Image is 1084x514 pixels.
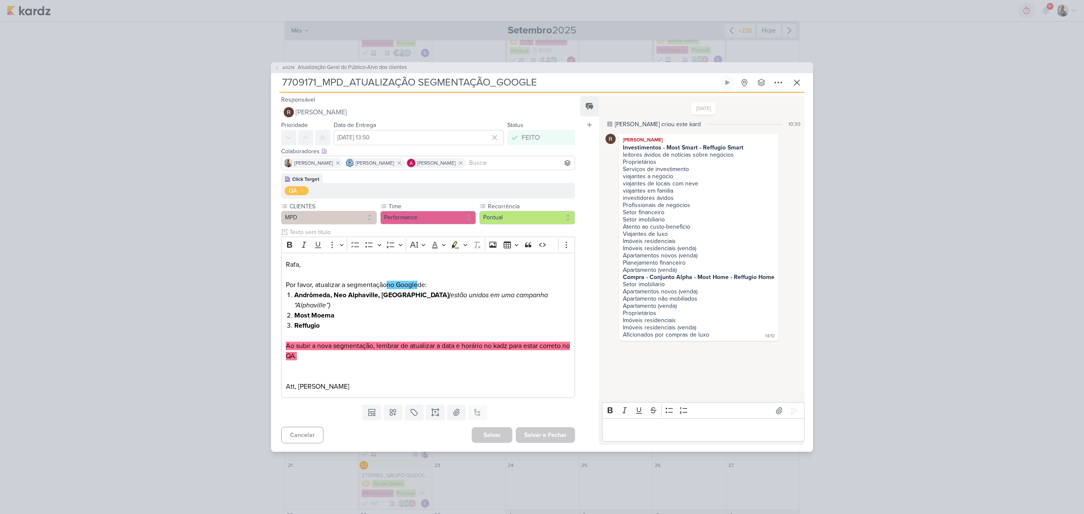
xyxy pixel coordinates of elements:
div: Editor editing area: main [281,253,575,398]
p: Por favor, atualizar a segmentação de: [286,280,570,290]
input: Select a date [334,130,504,145]
div: [PERSON_NAME] [621,135,777,144]
button: MPD [281,211,377,224]
div: QA [289,186,297,195]
img: Alessandra Gomes [407,159,415,167]
label: CLIENTES [289,202,377,211]
div: Ligar relógio [724,79,731,86]
button: Performance [380,211,476,224]
strong: Reffugio [294,321,320,330]
img: Iara Santos [284,159,293,167]
span: Atualização Geral do Público-Alvo dos clientes [298,64,407,72]
img: Rafael Dornelles [606,134,616,144]
div: FEITO [522,133,540,143]
button: Pontual [479,211,575,224]
mark: no Google [387,281,418,289]
span: [PERSON_NAME] [356,159,394,167]
div: [PERSON_NAME] criou este kard [615,120,701,129]
strong: Investimentos - Most Smart - Reffugio Smart [623,144,744,151]
label: Prioridade [281,122,308,129]
img: Rafael Dornelles [284,107,294,117]
img: Caroline Traven De Andrade [346,159,354,167]
input: Buscar [467,158,573,168]
span: AG214 [281,64,296,71]
div: Setor imobiliario Apartamentos novos (venda) Apartamento não mobiliados Apartamento (venda) Propr... [623,281,709,338]
label: Time [388,202,476,211]
label: Status [507,122,523,129]
div: 10:30 [788,120,800,128]
div: Editor toolbar [281,237,575,253]
p: Att, [PERSON_NAME] [286,381,570,392]
mark: Ao subir a nova segmentação, lembrar de atualizar a data e horário no kadz para estar correto no QA. [286,342,570,360]
strong: Andrômeda, Neo Alphaville, [GEOGRAPHIC_DATA] [294,291,449,299]
label: Recorrência [487,202,575,211]
span: [PERSON_NAME] [294,159,333,167]
strong: Compra - Conjunto Alpha - Most Home - Reffugio Home [623,274,774,281]
button: AG214 Atualização Geral do Público-Alvo dos clientes [274,64,407,72]
strong: Most Moema [294,311,335,320]
label: Data de Entrega [334,122,376,129]
span: [PERSON_NAME] [417,159,456,167]
button: FEITO [507,130,575,145]
button: Cancelar [281,427,324,443]
input: Kard Sem Título [279,75,718,90]
p: Rafa, [286,260,570,270]
input: Texto sem título [288,228,575,237]
button: [PERSON_NAME] [281,105,575,120]
span: [PERSON_NAME] [296,107,347,117]
div: leitores ávidos de notícias sobre negócios Proprietários Serviços de investimento viajantes a neg... [623,151,774,274]
div: Colaboradores [281,147,575,156]
i: (estão unidos em uma campanha “Alphaville”) [294,291,548,310]
div: Editor toolbar [602,402,805,419]
div: 14:10 [765,333,775,340]
div: Click Target [292,175,319,183]
div: Editor editing area: main [602,418,805,442]
label: Responsável [281,96,315,103]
